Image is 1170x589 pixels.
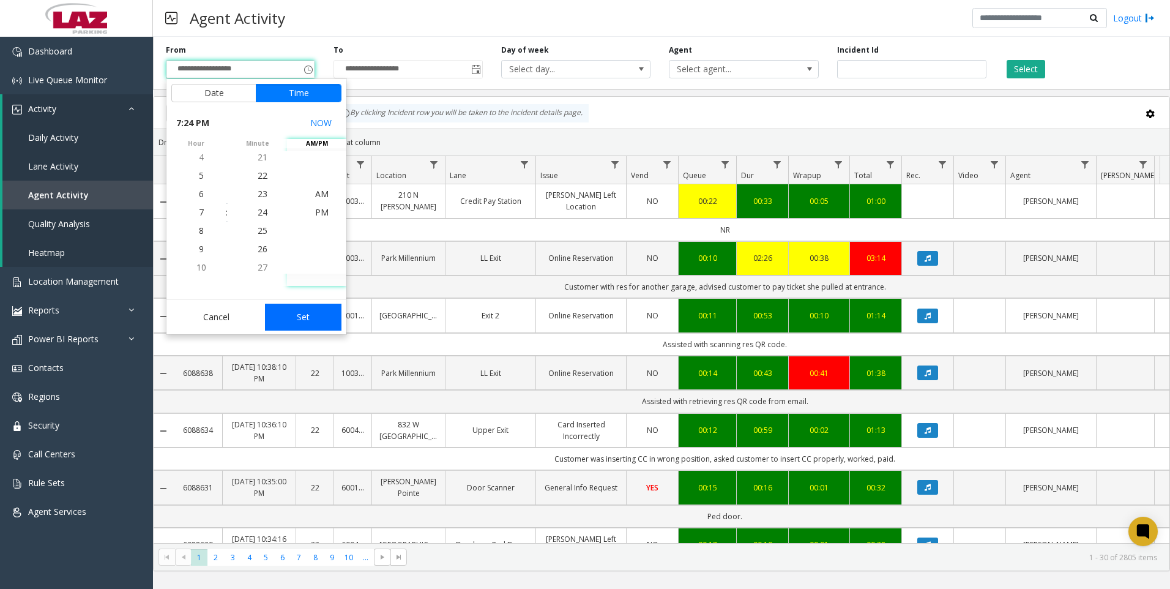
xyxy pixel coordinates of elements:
[634,367,671,379] a: NO
[796,252,842,264] a: 00:38
[28,391,60,402] span: Regions
[28,189,89,201] span: Agent Activity
[341,539,364,550] a: 600405
[796,367,842,379] a: 00:41
[741,170,754,181] span: Dur
[659,156,676,173] a: Vend Filter Menu
[543,189,619,212] a: [PERSON_NAME] Left Location
[166,139,226,148] span: hour
[379,476,438,499] a: [PERSON_NAME] Pointe
[315,206,329,218] span: PM
[28,333,99,345] span: Power BI Reports
[683,170,706,181] span: Queue
[225,549,241,566] span: Page 3
[28,160,78,172] span: Lane Activity
[646,482,658,493] span: YES
[28,247,65,258] span: Heatmap
[2,181,153,209] a: Agent Activity
[199,188,204,200] span: 6
[357,549,374,566] span: Page 11
[28,276,119,287] span: Location Management
[857,195,894,207] a: 01:00
[958,170,978,181] span: Video
[717,156,734,173] a: Queue Filter Menu
[686,195,729,207] div: 00:22
[230,533,288,557] a: [DATE] 10:34:16 PM
[390,549,407,566] span: Go to the last page
[543,482,619,493] a: General Info Request
[744,367,781,379] div: 00:43
[341,195,364,207] a: 100324
[686,310,729,321] a: 00:11
[199,170,204,181] span: 5
[274,549,291,566] span: Page 6
[857,424,894,436] a: 01:13
[181,482,215,493] a: 6088631
[634,539,671,550] a: NO
[379,367,438,379] a: Park Millennium
[2,238,153,267] a: Heatmap
[796,539,842,550] div: 00:01
[453,539,528,550] a: Dearborn Ped Door
[258,261,267,273] span: 27
[769,156,786,173] a: Dur Filter Menu
[1013,482,1089,493] a: [PERSON_NAME]
[171,84,256,102] button: Date tab
[631,170,649,181] span: Vend
[315,188,329,200] span: AM
[686,539,729,550] div: 00:17
[196,261,206,273] span: 10
[181,539,215,550] a: 6088629
[154,132,1169,153] div: Drag a column header and drop it here to group by that column
[647,253,658,263] span: NO
[686,252,729,264] div: 00:10
[199,225,204,236] span: 8
[647,425,658,435] span: NO
[744,482,781,493] a: 00:16
[28,448,75,460] span: Call Centers
[450,170,466,181] span: Lane
[2,123,153,152] a: Daily Activity
[379,252,438,264] a: Park Millennium
[291,549,307,566] span: Page 7
[304,482,326,493] a: 22
[882,156,899,173] a: Total Filter Menu
[379,419,438,442] a: 832 W [GEOGRAPHIC_DATA]
[12,508,22,517] img: 'icon'
[12,306,22,316] img: 'icon'
[154,312,173,321] a: Collapse Details
[1013,252,1089,264] a: [PERSON_NAME]
[906,170,920,181] span: Rec.
[333,45,343,56] label: To
[28,74,107,86] span: Live Queue Monitor
[796,310,842,321] a: 00:10
[258,151,267,163] span: 21
[857,482,894,493] div: 00:32
[669,61,788,78] span: Select agent...
[28,45,72,57] span: Dashboard
[796,424,842,436] div: 00:02
[453,424,528,436] a: Upper Exit
[857,310,894,321] a: 01:14
[744,195,781,207] a: 00:33
[1013,367,1089,379] a: [PERSON_NAME]
[934,156,951,173] a: Rec. Filter Menu
[154,541,173,550] a: Collapse Details
[258,243,267,255] span: 26
[12,76,22,86] img: 'icon'
[394,552,404,562] span: Go to the last page
[744,424,781,436] div: 00:59
[793,170,821,181] span: Wrapup
[258,206,267,218] span: 24
[2,94,153,123] a: Activity
[341,424,364,436] a: 600440
[199,243,204,255] span: 9
[796,482,842,493] div: 00:01
[12,421,22,431] img: 'icon'
[469,61,482,78] span: Toggle popup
